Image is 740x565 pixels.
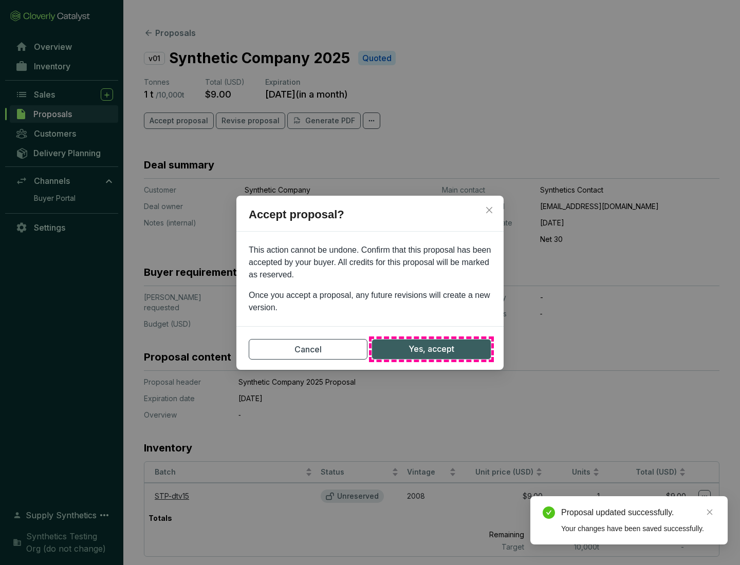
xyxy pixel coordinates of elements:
[294,343,322,355] span: Cancel
[249,289,491,314] p: Once you accept a proposal, any future revisions will create a new version.
[249,244,491,281] p: This action cannot be undone. Confirm that this proposal has been accepted by your buyer. All cre...
[249,339,367,360] button: Cancel
[706,509,713,516] span: close
[561,523,715,534] div: Your changes have been saved successfully.
[481,202,497,218] button: Close
[543,506,555,519] span: check-circle
[372,339,491,360] button: Yes, accept
[485,206,493,214] span: close
[409,343,454,355] span: Yes, accept
[236,206,504,232] h2: Accept proposal?
[561,506,715,519] div: Proposal updated successfully.
[704,506,715,518] a: Close
[481,206,497,214] span: Close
